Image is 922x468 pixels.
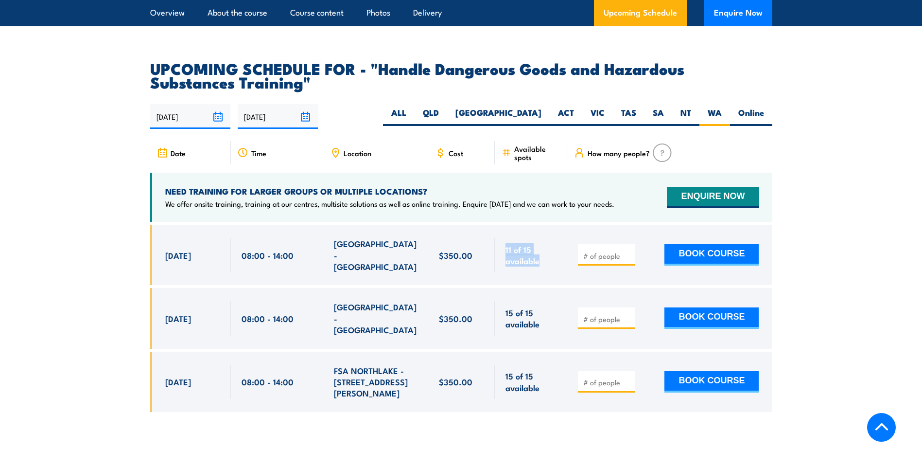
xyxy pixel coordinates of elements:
[150,61,772,89] h2: UPCOMING SCHEDULE FOR - "Handle Dangerous Goods and Hazardous Substances Training"
[505,370,557,393] span: 15 of 15 available
[583,314,632,324] input: # of people
[344,149,371,157] span: Location
[334,301,418,335] span: [GEOGRAPHIC_DATA] - [GEOGRAPHIC_DATA]
[550,107,582,126] label: ACT
[730,107,772,126] label: Online
[439,313,472,324] span: $350.00
[165,376,191,387] span: [DATE]
[644,107,672,126] label: SA
[334,238,418,272] span: [GEOGRAPHIC_DATA] - [GEOGRAPHIC_DATA]
[171,149,186,157] span: Date
[447,107,550,126] label: [GEOGRAPHIC_DATA]
[165,313,191,324] span: [DATE]
[699,107,730,126] label: WA
[238,104,318,129] input: To date
[415,107,447,126] label: QLD
[505,307,557,330] span: 15 of 15 available
[251,149,266,157] span: Time
[242,376,294,387] span: 08:00 - 14:00
[583,251,632,261] input: # of people
[449,149,463,157] span: Cost
[242,250,294,261] span: 08:00 - 14:00
[150,104,230,129] input: From date
[383,107,415,126] label: ALL
[672,107,699,126] label: NT
[664,307,759,329] button: BOOK COURSE
[165,250,191,261] span: [DATE]
[334,365,418,399] span: FSA NORTHLAKE - [STREET_ADDRESS][PERSON_NAME]
[664,371,759,393] button: BOOK COURSE
[165,186,614,197] h4: NEED TRAINING FOR LARGER GROUPS OR MULTIPLE LOCATIONS?
[514,144,560,161] span: Available spots
[165,199,614,209] p: We offer onsite training, training at our centres, multisite solutions as well as online training...
[242,313,294,324] span: 08:00 - 14:00
[439,376,472,387] span: $350.00
[613,107,644,126] label: TAS
[667,187,759,208] button: ENQUIRE NOW
[439,250,472,261] span: $350.00
[505,244,557,267] span: 11 of 15 available
[583,378,632,387] input: # of people
[582,107,613,126] label: VIC
[588,149,650,157] span: How many people?
[664,244,759,266] button: BOOK COURSE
